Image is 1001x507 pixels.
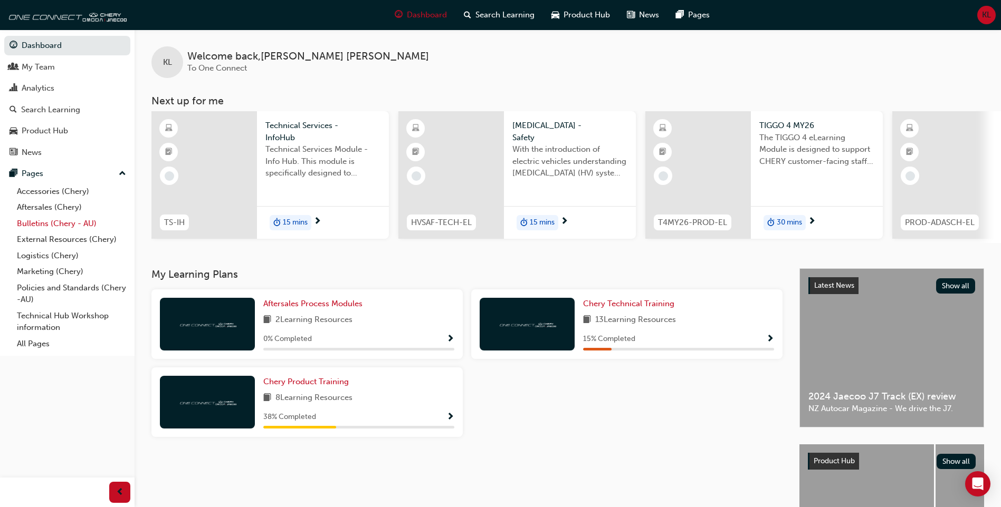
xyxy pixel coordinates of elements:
span: PROD-ADASCH-EL [905,217,975,229]
span: 15 % Completed [583,333,635,345]
span: booktick-icon [906,145,913,159]
a: Product HubShow all [808,453,976,470]
span: search-icon [9,105,17,115]
a: Chery Technical Training [583,298,679,310]
a: Dashboard [4,36,130,55]
button: Pages [4,164,130,183]
span: booktick-icon [165,145,173,159]
button: KL [977,6,996,24]
span: T4MY26-PROD-EL [658,217,727,229]
a: Search Learning [4,100,130,120]
a: Chery Product Training [263,376,353,388]
a: External Resources (Chery) [13,231,130,248]
span: learningResourceType_ELEARNING-icon [165,122,173,135]
span: Aftersales Process Modules [263,299,363,308]
span: HVSAF-TECH-EL [411,217,472,229]
span: The TIGGO 4 eLearning Module is designed to support CHERY customer-facing staff with the product ... [759,132,874,168]
span: TS-IH [164,217,185,229]
span: learningRecordVerb_NONE-icon [659,171,668,181]
button: DashboardMy TeamAnalyticsSearch LearningProduct HubNews [4,34,130,164]
span: Show Progress [446,413,454,422]
button: Show all [936,278,976,294]
span: Welcome back , [PERSON_NAME] [PERSON_NAME] [187,51,429,63]
a: search-iconSearch Learning [455,4,543,26]
a: Bulletins (Chery - AU) [13,216,130,232]
span: Product Hub [564,9,610,21]
span: Show Progress [766,335,774,344]
a: pages-iconPages [668,4,718,26]
a: Marketing (Chery) [13,264,130,280]
span: News [639,9,659,21]
span: guage-icon [395,8,403,22]
span: duration-icon [767,216,775,230]
a: guage-iconDashboard [386,4,455,26]
span: [MEDICAL_DATA] - Safety [512,120,627,143]
span: people-icon [9,63,17,72]
span: learningResourceType_ELEARNING-icon [906,122,913,135]
span: book-icon [583,314,591,327]
a: car-iconProduct Hub [543,4,618,26]
span: booktick-icon [659,145,666,159]
span: 13 Learning Resources [595,314,676,327]
span: Chery Technical Training [583,299,674,308]
a: Aftersales (Chery) [13,199,130,216]
div: News [22,147,42,159]
span: Chery Product Training [263,377,349,386]
span: learningRecordVerb_NONE-icon [412,171,421,181]
span: Search Learning [475,9,535,21]
span: duration-icon [520,216,528,230]
a: Aftersales Process Modules [263,298,367,310]
span: TIGGO 4 MY26 [759,120,874,132]
span: learningRecordVerb_NONE-icon [905,171,915,181]
span: 2024 Jaecoo J7 Track (EX) review [808,391,975,403]
div: Search Learning [21,104,80,116]
span: car-icon [9,126,17,136]
span: Technical Services - InfoHub [265,120,380,143]
span: 0 % Completed [263,333,312,345]
img: oneconnect [178,319,236,329]
span: 15 mins [283,217,308,229]
h3: My Learning Plans [151,268,783,280]
a: T4MY26-PROD-ELTIGGO 4 MY26The TIGGO 4 eLearning Module is designed to support CHERY customer-faci... [645,111,883,239]
span: Pages [688,9,710,21]
a: News [4,143,130,162]
a: TS-IHTechnical Services - InfoHubTechnical Services Module - Info Hub. This module is specificall... [151,111,389,239]
span: book-icon [263,314,271,327]
span: KL [982,9,991,21]
a: Technical Hub Workshop information [13,308,130,336]
button: Show Progress [446,411,454,424]
img: oneconnect [5,4,127,25]
span: 8 Learning Resources [275,392,352,405]
span: To One Connect [187,63,247,73]
span: learningResourceType_ELEARNING-icon [659,122,666,135]
span: booktick-icon [412,145,420,159]
span: pages-icon [676,8,684,22]
span: Technical Services Module - Info Hub. This module is specifically designed to address the require... [265,143,380,179]
a: Logistics (Chery) [13,248,130,264]
div: Pages [22,168,43,180]
a: HVSAF-TECH-EL[MEDICAL_DATA] - SafetyWith the introduction of electric vehicles understanding [MED... [398,111,636,239]
span: guage-icon [9,41,17,51]
span: Latest News [814,281,854,290]
a: Latest NewsShow all2024 Jaecoo J7 Track (EX) reviewNZ Autocar Magazine - We drive the J7. [799,268,984,427]
span: 38 % Completed [263,411,316,423]
span: up-icon [119,167,126,181]
span: prev-icon [116,486,124,499]
button: Show Progress [766,333,774,346]
img: oneconnect [178,397,236,407]
a: news-iconNews [618,4,668,26]
span: pages-icon [9,169,17,179]
span: learningResourceType_ELEARNING-icon [412,122,420,135]
span: next-icon [313,217,321,227]
span: news-icon [9,148,17,158]
span: With the introduction of electric vehicles understanding [MEDICAL_DATA] (HV) systems is critical ... [512,143,627,179]
div: Product Hub [22,125,68,137]
span: book-icon [263,392,271,405]
a: Product Hub [4,121,130,141]
a: Policies and Standards (Chery -AU) [13,280,130,308]
span: car-icon [551,8,559,22]
a: Latest NewsShow all [808,277,975,294]
a: All Pages [13,336,130,352]
span: learningRecordVerb_NONE-icon [165,171,174,181]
